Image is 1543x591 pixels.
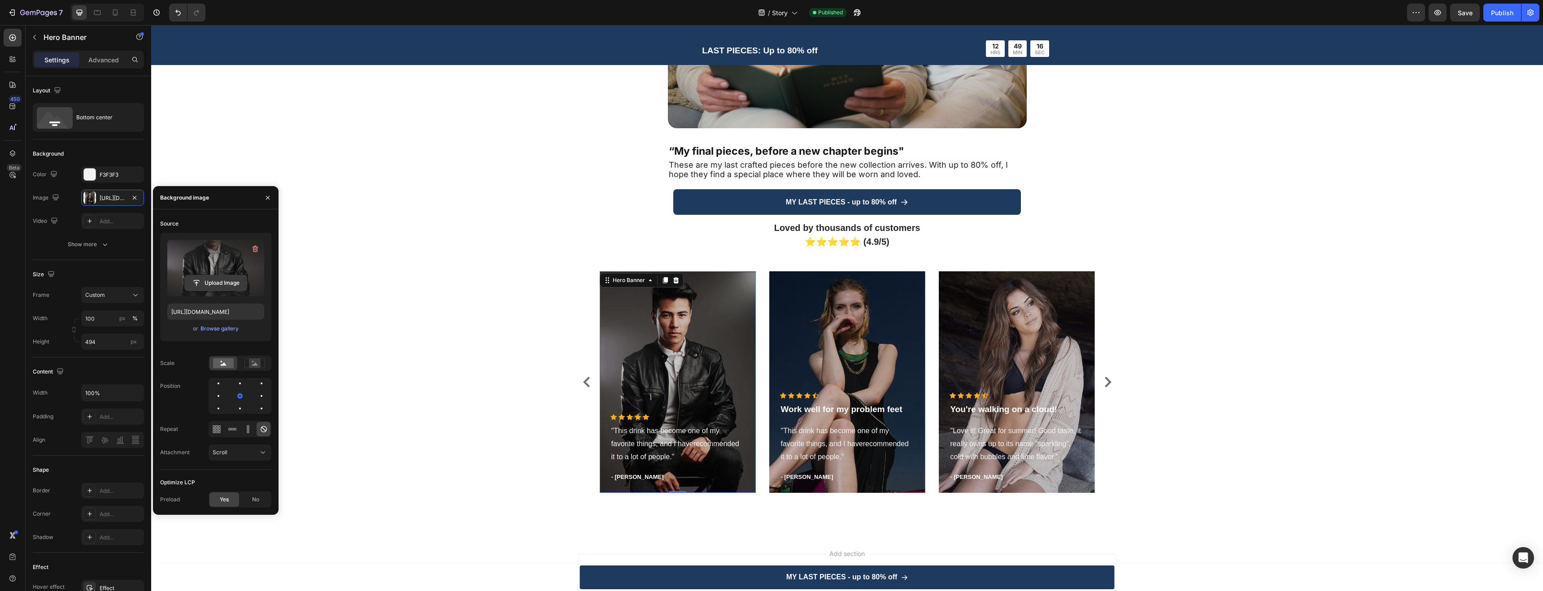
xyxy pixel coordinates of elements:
[131,338,137,345] span: px
[618,246,774,468] div: Background Image
[100,171,142,179] div: F3F3F3
[839,25,849,30] p: HRS
[193,323,198,334] span: or
[88,55,119,65] p: Advanced
[33,487,50,495] div: Border
[799,378,932,391] p: You're walking on a cloud!
[33,583,65,591] div: Hover effect
[213,449,227,456] span: Scroll
[635,548,746,556] strong: MY LAST PIECES - up to 80% off
[100,534,142,542] div: Add...
[100,217,142,226] div: Add...
[9,96,22,103] div: 450
[117,313,128,324] button: %
[160,478,195,487] div: Optimize LCP
[33,366,65,378] div: Content
[33,338,49,346] label: Height
[76,107,131,128] div: Bottom center
[160,495,180,504] div: Preload
[788,246,944,468] div: Background Image
[799,400,932,438] p: "Love it! Great for summer! Good taste, it really owns up to its name “sparkling”, cold with bubb...
[623,198,769,208] strong: Loved by thousands of customers
[518,120,753,132] strong: “My final pieces, before a new chapter begins"
[33,291,49,299] label: Frame
[169,4,205,22] div: Undo/Redo
[618,246,774,468] div: Overlay
[201,325,239,333] div: Browse gallery
[33,314,48,322] label: Width
[33,150,64,158] div: Background
[884,25,894,30] p: SEC
[428,350,443,364] button: Carousel Back Arrow
[429,540,963,564] button: <span style="font-size:16px;"><strong>MY LAST PIECES - up to 80% off</strong></span>
[768,8,770,17] span: /
[551,21,667,30] strong: LAST PIECES: Up to 80% off
[160,359,174,367] div: Scale
[33,215,60,227] div: Video
[460,400,593,438] p: "This drink has become one of my favorite things, and I haverecommended it to a lot of people."
[33,466,49,474] div: Shape
[132,314,138,322] div: %
[33,510,51,518] div: Corner
[160,220,179,228] div: Source
[4,4,67,22] button: 7
[81,310,144,326] input: px%
[799,448,932,456] p: - [PERSON_NAME]
[675,524,717,533] span: Add section
[160,425,178,433] div: Repeat
[449,246,605,468] div: Background Image
[184,275,247,291] button: Upload Image
[884,17,894,25] div: 16
[460,251,496,259] div: Hero Banner
[862,25,871,30] p: MIN
[160,382,180,390] div: Position
[160,448,190,456] div: Attachment
[862,17,871,25] div: 49
[100,194,126,202] div: [URL][DOMAIN_NAME]
[522,164,870,190] a: MY LAST PIECES - up to 80% off
[33,85,63,97] div: Layout
[85,291,105,299] span: Custom
[130,313,140,324] button: px
[1491,8,1513,17] div: Publish
[654,212,738,222] strong: ⭐⭐⭐⭐⭐ (4.9/5)
[81,287,144,303] button: Custom
[1458,9,1473,17] span: Save
[44,32,120,43] p: Hero Banner
[630,400,763,438] p: "This drink has become one of my favorite things, and I haverecommended it to a lot of people."
[209,444,271,461] button: Scroll
[772,8,788,17] span: Story
[788,246,944,468] div: Overlay
[160,194,209,202] div: Background image
[167,304,264,320] input: https://example.com/image.jpg
[630,378,763,391] p: Work well for my problem feet
[100,413,142,421] div: Add...
[200,324,239,333] button: Browse gallery
[119,314,126,322] div: px
[460,448,593,456] p: - [PERSON_NAME]
[630,448,763,456] p: - [PERSON_NAME]
[33,436,45,444] div: Align
[33,192,61,204] div: Image
[220,495,229,504] span: Yes
[33,389,48,397] div: Width
[82,385,144,401] input: Auto
[33,413,53,421] div: Padding
[33,533,53,541] div: Shadow
[33,269,57,281] div: Size
[59,7,63,18] p: 7
[151,25,1543,591] iframe: Design area
[1450,4,1480,22] button: Save
[818,9,843,17] span: Published
[1483,4,1521,22] button: Publish
[81,334,144,350] input: px
[252,495,259,504] span: No
[100,510,142,518] div: Add...
[449,246,605,468] div: Overlay
[33,236,144,252] button: Show more
[33,563,48,571] div: Effect
[839,17,849,25] div: 12
[1512,547,1534,569] div: Open Intercom Messenger
[33,169,59,181] div: Color
[100,487,142,495] div: Add...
